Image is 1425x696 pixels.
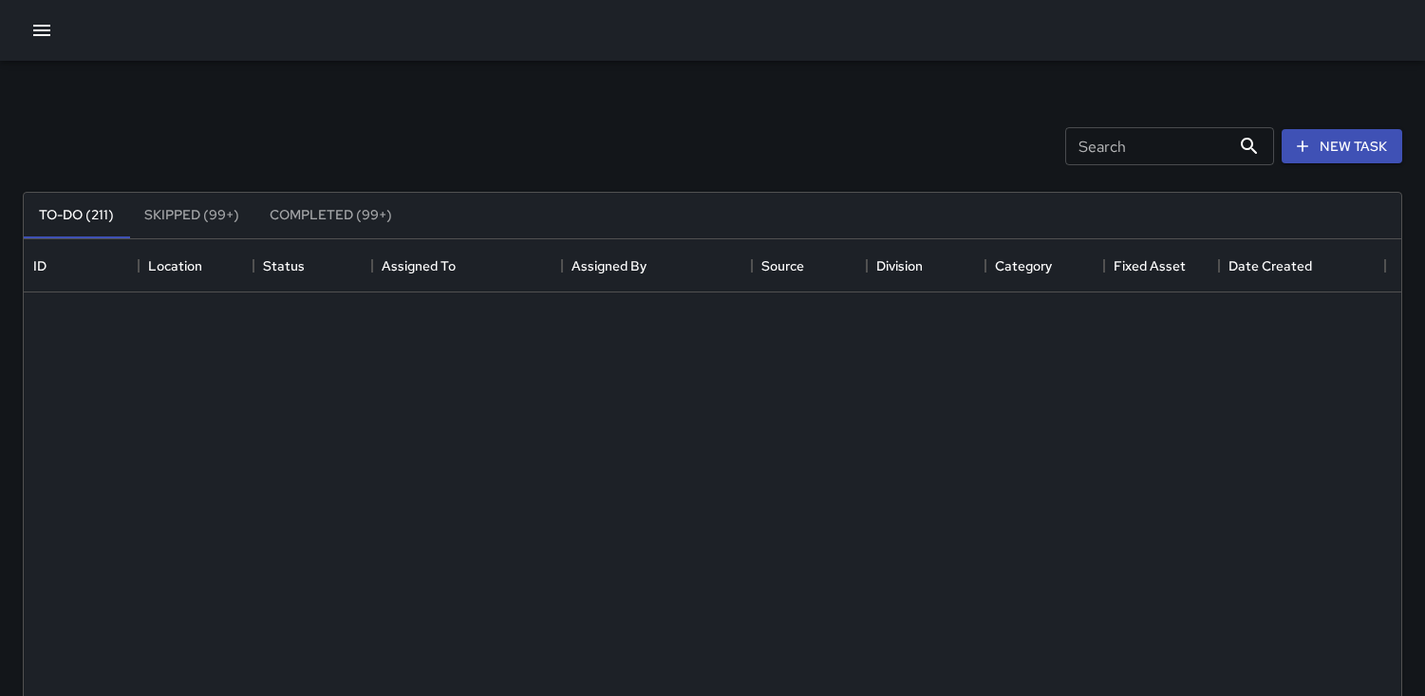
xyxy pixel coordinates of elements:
div: Assigned By [562,239,752,292]
div: Status [253,239,372,292]
div: Date Created [1228,239,1312,292]
div: Fixed Asset [1114,239,1186,292]
button: Skipped (99+) [129,193,254,238]
div: Source [761,239,804,292]
div: Location [139,239,253,292]
button: To-Do (211) [24,193,129,238]
div: Division [876,239,923,292]
div: Division [867,239,985,292]
div: Assigned To [382,239,456,292]
div: Category [985,239,1104,292]
div: Fixed Asset [1104,239,1219,292]
div: Category [995,239,1052,292]
div: Assigned To [372,239,562,292]
div: ID [33,239,47,292]
div: Location [148,239,202,292]
div: Date Created [1219,239,1385,292]
button: New Task [1282,129,1402,164]
div: Status [263,239,305,292]
div: Assigned By [572,239,647,292]
div: Source [752,239,867,292]
button: Completed (99+) [254,193,407,238]
div: ID [24,239,139,292]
